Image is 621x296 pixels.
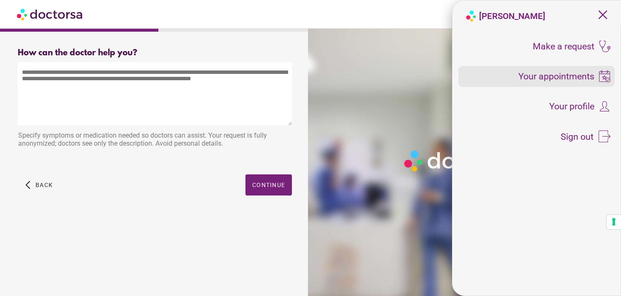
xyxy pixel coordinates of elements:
img: Doctorsa.com [17,5,84,24]
span: Your profile [549,102,594,111]
img: icons8-sign-out-50.png [599,130,610,142]
span: Make a request [533,42,594,51]
span: Back [35,182,53,188]
img: icons8-customer-100.png [599,100,610,112]
span: close [595,7,611,23]
div: How can the doctor help you? [18,48,292,58]
img: Logo-Doctorsa-trans-White-partial-flat.png [401,147,525,175]
img: icons8-booking-100.png [599,71,610,82]
button: Your consent preferences for tracking technologies [607,215,621,229]
img: logo-doctorsa-baloon.png [465,10,477,22]
button: Continue [245,174,292,196]
button: arrow_back_ios Back [22,174,56,196]
img: icons8-stethoscope-100.png [599,41,610,52]
span: Your appointments [518,72,594,81]
span: Sign out [561,132,594,141]
span: Continue [252,182,285,188]
div: Specify symptoms or medication needed so doctors can assist. Your request is fully anonymized; do... [18,127,292,154]
strong: [PERSON_NAME] [479,11,545,21]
